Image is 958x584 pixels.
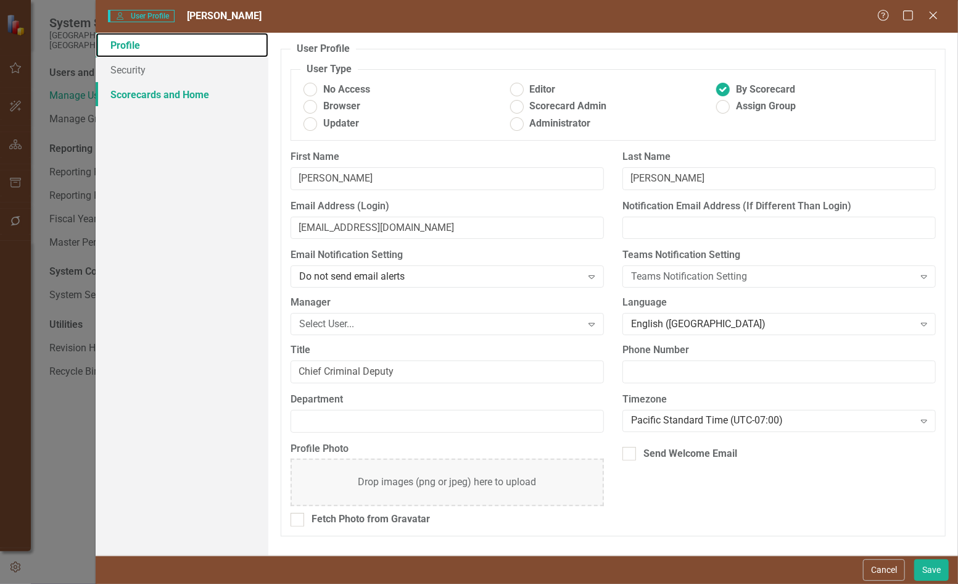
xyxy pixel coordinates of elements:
label: Last Name [622,150,936,164]
button: Save [914,559,949,581]
div: Teams Notification Setting [631,270,914,284]
div: Send Welcome Email [643,447,737,461]
label: Title [291,343,604,357]
span: User Profile [108,10,174,22]
div: Drop images (png or jpeg) here to upload [358,475,536,490]
label: Manager [291,296,604,310]
label: Timezone [622,393,936,407]
label: Phone Number [622,343,936,357]
label: Department [291,393,604,407]
span: By Scorecard [736,83,795,97]
span: Assign Group [736,99,796,114]
a: Security [96,57,268,82]
div: Pacific Standard Time (UTC-07:00) [631,414,914,428]
div: Do not send email alerts [299,270,582,284]
div: English ([GEOGRAPHIC_DATA]) [631,317,914,332]
span: Editor [530,83,556,97]
div: Select User... [299,317,582,332]
div: Fetch Photo from Gravatar [312,512,430,527]
label: Notification Email Address (If Different Than Login) [622,199,936,214]
label: First Name [291,150,604,164]
label: Teams Notification Setting [622,248,936,262]
legend: User Profile [291,42,356,56]
span: Updater [323,117,359,131]
label: Email Address (Login) [291,199,604,214]
span: Browser [323,99,360,114]
span: Administrator [530,117,591,131]
label: Profile Photo [291,442,604,456]
button: Cancel [863,559,905,581]
a: Scorecards and Home [96,82,268,107]
span: No Access [323,83,370,97]
label: Email Notification Setting [291,248,604,262]
legend: User Type [300,62,358,77]
label: Language [622,296,936,310]
a: Profile [96,33,268,57]
span: [PERSON_NAME] [187,10,262,22]
span: Scorecard Admin [530,99,607,114]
